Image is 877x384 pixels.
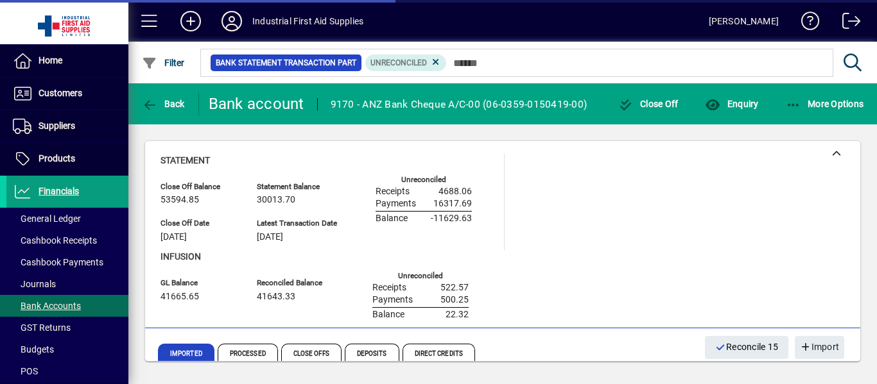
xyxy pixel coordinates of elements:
[13,301,81,311] span: Bank Accounts
[161,232,187,242] span: [DATE]
[783,92,867,115] button: More Options
[13,257,103,267] span: Cashbook Payments
[372,295,413,305] span: Payments
[800,337,839,358] span: Import
[431,213,472,224] span: -11629.63
[372,310,404,320] span: Balance
[446,310,469,320] span: 22.32
[158,344,214,364] span: Imported
[142,99,185,109] span: Back
[6,208,128,230] a: General Ledger
[438,187,472,197] span: 4688.06
[257,219,337,228] span: Latest Transaction Date
[139,92,188,115] button: Back
[372,283,406,293] span: Receipts
[403,344,475,364] span: Direct Credits
[365,54,447,71] mat-chip: Reconciliation Status: Unreconciled
[433,199,472,209] span: 16317.69
[401,176,446,184] label: Unreconciled
[345,344,399,364] span: Deposits
[257,292,295,302] span: 41643.33
[257,195,295,205] span: 30013.70
[440,283,469,293] span: 522.57
[6,360,128,382] a: POS
[170,10,211,33] button: Add
[39,55,62,65] span: Home
[13,279,56,289] span: Journals
[6,317,128,338] a: GST Returns
[161,292,199,302] span: 41665.65
[257,183,337,191] span: Statement Balance
[6,110,128,142] a: Suppliers
[13,344,54,355] span: Budgets
[39,153,75,163] span: Products
[161,279,238,287] span: GL Balance
[792,3,820,44] a: Knowledge Base
[161,183,238,191] span: Close Off Balance
[128,92,199,115] app-page-header-button: Back
[398,272,443,280] label: Unreconciled
[209,94,304,114] div: Bank account
[833,3,861,44] a: Logout
[257,279,334,287] span: Reconciled Balance
[142,58,185,68] span: Filter
[252,11,363,31] div: Industrial First Aid Supplies
[786,99,864,109] span: More Options
[218,344,278,364] span: Processed
[376,187,410,197] span: Receipts
[6,251,128,273] a: Cashbook Payments
[705,336,789,359] button: Reconcile 15
[39,186,79,196] span: Financials
[715,337,779,358] span: Reconcile 15
[257,232,283,242] span: [DATE]
[13,213,81,224] span: General Ledger
[211,10,252,33] button: Profile
[6,230,128,251] a: Cashbook Receipts
[376,199,416,209] span: Payments
[161,195,199,205] span: 53594.85
[216,56,356,69] span: Bank Statement Transaction Part
[709,11,779,31] div: [PERSON_NAME]
[161,219,238,228] span: Close Off Date
[6,78,128,110] a: Customers
[370,58,427,67] span: Unreconciled
[139,51,188,74] button: Filter
[39,88,82,98] span: Customers
[39,121,75,131] span: Suppliers
[615,92,682,115] button: Close Off
[161,251,201,262] span: Infusion
[331,94,587,115] div: 9170 - ANZ Bank Cheque A/C-00 (06-0359-0150419-00)
[795,336,844,359] button: Import
[13,322,71,333] span: GST Returns
[702,92,761,115] button: Enquiry
[6,338,128,360] a: Budgets
[13,235,97,246] span: Cashbook Receipts
[6,45,128,77] a: Home
[6,273,128,295] a: Journals
[6,295,128,317] a: Bank Accounts
[705,99,758,109] span: Enquiry
[13,366,38,376] span: POS
[6,143,128,175] a: Products
[440,295,469,305] span: 500.25
[281,344,342,364] span: Close Offs
[618,99,679,109] span: Close Off
[376,213,408,224] span: Balance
